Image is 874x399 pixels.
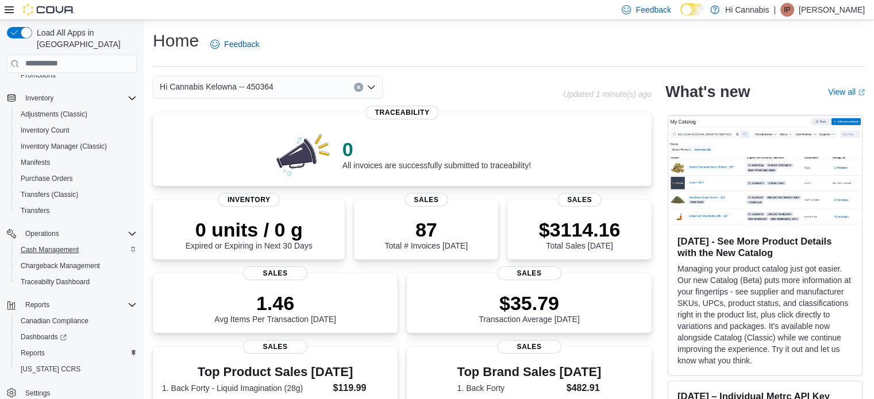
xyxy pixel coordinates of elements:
span: Inventory [25,94,53,103]
span: Canadian Compliance [16,314,137,328]
span: Reports [21,348,45,358]
button: Clear input [354,83,363,92]
a: Adjustments (Classic) [16,107,92,121]
a: Cash Management [16,243,83,257]
h2: What's new [665,83,750,101]
span: Sales [243,266,307,280]
div: Total # Invoices [DATE] [384,218,467,250]
a: Transfers [16,204,54,218]
h1: Home [153,29,199,52]
p: 1.46 [214,292,336,315]
span: Purchase Orders [16,172,137,185]
span: Dashboards [21,332,67,342]
span: Traceabilty Dashboard [21,277,90,286]
span: Sales [497,340,561,354]
span: Reports [16,346,137,360]
a: Dashboards [11,329,141,345]
button: Transfers (Classic) [11,187,141,203]
span: Operations [21,227,137,241]
button: Inventory Count [11,122,141,138]
span: Hi Cannabis Kelowna -- 450364 [160,80,274,94]
a: Chargeback Management [16,259,105,273]
button: Chargeback Management [11,258,141,274]
span: Sales [497,266,561,280]
span: Transfers [16,204,137,218]
img: Cova [23,4,75,16]
span: Manifests [16,156,137,169]
span: Settings [25,389,50,398]
a: Feedback [206,33,264,56]
span: Sales [558,193,601,207]
span: Inventory Count [16,123,137,137]
a: Canadian Compliance [16,314,93,328]
button: Transfers [11,203,141,219]
svg: External link [858,89,865,96]
span: Operations [25,229,59,238]
div: Expired or Expiring in Next 30 Days [186,218,313,250]
button: Cash Management [11,242,141,258]
span: Load All Apps in [GEOGRAPHIC_DATA] [32,27,137,50]
button: Manifests [11,154,141,171]
span: Inventory [21,91,137,105]
span: Feedback [224,38,259,50]
div: Transaction Average [DATE] [479,292,580,324]
button: Operations [2,226,141,242]
a: Inventory Count [16,123,74,137]
a: Traceabilty Dashboard [16,275,94,289]
p: [PERSON_NAME] [799,3,865,17]
span: IP [784,3,790,17]
button: Promotions [11,67,141,83]
span: Cash Management [16,243,137,257]
span: Chargeback Management [21,261,100,270]
h3: Top Brand Sales [DATE] [457,365,602,379]
p: 87 [384,218,467,241]
span: Reports [21,298,137,312]
span: Inventory Manager (Classic) [16,140,137,153]
span: [US_STATE] CCRS [21,365,80,374]
a: Promotions [16,68,60,82]
p: 0 units / 0 g [186,218,313,241]
span: Traceability [365,106,438,119]
a: Transfers (Classic) [16,188,83,202]
span: Adjustments (Classic) [16,107,137,121]
span: Inventory [218,193,280,207]
button: Purchase Orders [11,171,141,187]
button: Inventory Manager (Classic) [11,138,141,154]
span: Adjustments (Classic) [21,110,87,119]
button: [US_STATE] CCRS [11,361,141,377]
span: Transfers (Classic) [21,190,78,199]
p: 0 [342,138,531,161]
dt: 1. Back Forty [457,382,562,394]
div: Total Sales [DATE] [539,218,621,250]
a: Inventory Manager (Classic) [16,140,111,153]
button: Operations [21,227,64,241]
dd: $482.91 [567,381,602,395]
a: Manifests [16,156,55,169]
a: View allExternal link [828,87,865,96]
span: Dashboards [16,330,137,344]
p: $3114.16 [539,218,621,241]
dd: $119.99 [333,381,388,395]
p: Managing your product catalog just got easier. Our new Catalog (Beta) puts more information at yo... [677,263,853,366]
button: Adjustments (Classic) [11,106,141,122]
span: Traceabilty Dashboard [16,275,137,289]
p: | [773,3,776,17]
span: Cash Management [21,245,79,254]
dt: 1. Back Forty - Liquid Imagination (28g) [162,382,328,394]
span: Purchase Orders [21,174,73,183]
button: Inventory [2,90,141,106]
a: [US_STATE] CCRS [16,362,85,376]
button: Open list of options [367,83,376,92]
span: Inventory Count [21,126,70,135]
button: Reports [21,298,54,312]
span: Transfers [21,206,49,215]
span: Manifests [21,158,50,167]
p: $35.79 [479,292,580,315]
span: Promotions [21,71,56,80]
button: Reports [2,297,141,313]
img: 0 [274,131,333,177]
span: Transfers (Classic) [16,188,137,202]
h3: Top Product Sales [DATE] [162,365,388,379]
span: Inventory Manager (Classic) [21,142,107,151]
